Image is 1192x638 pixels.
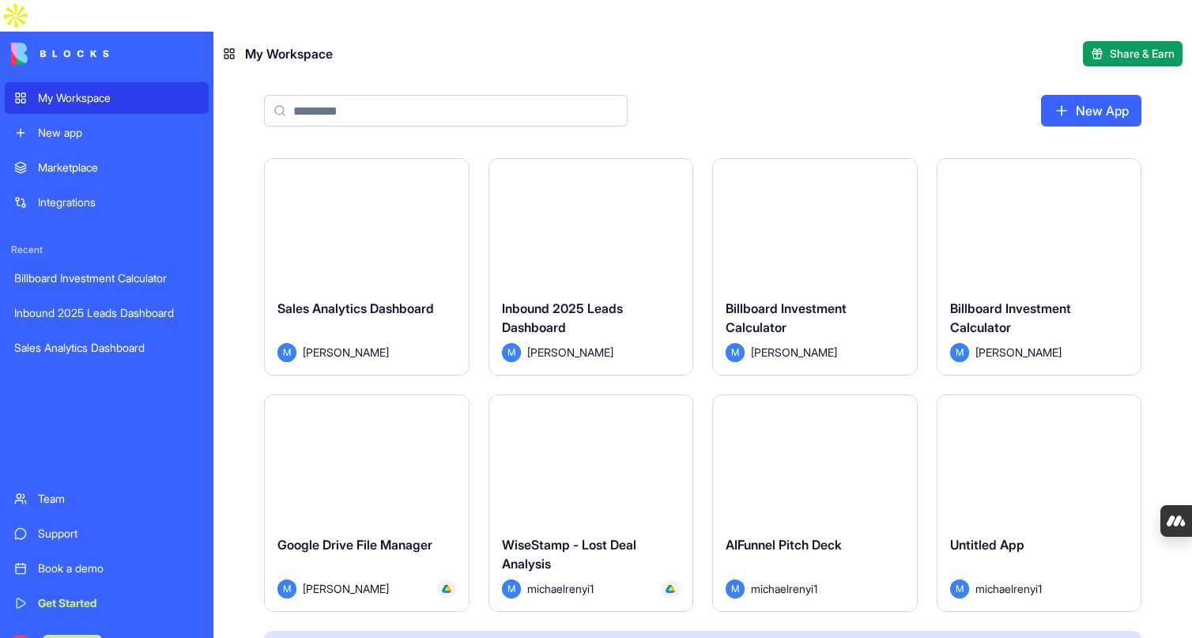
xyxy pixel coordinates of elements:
[726,537,842,553] span: AIFunnel Pitch Deck
[38,526,199,542] div: Support
[38,194,199,210] div: Integrations
[5,483,209,515] a: Team
[277,300,434,316] span: Sales Analytics Dashboard
[712,395,918,612] a: AIFunnel Pitch DeckMmichaelrenyi1
[666,584,675,594] img: drive_kozyt7.svg
[950,579,969,598] span: M
[14,270,199,286] div: Billboard Investment Calculator
[726,343,745,362] span: M
[937,395,1142,612] a: Untitled AppMmichaelrenyi1
[303,580,389,597] span: [PERSON_NAME]
[5,117,209,149] a: New app
[5,152,209,183] a: Marketplace
[5,587,209,619] a: Get Started
[937,158,1142,376] a: Billboard Investment CalculatorM[PERSON_NAME]
[277,579,296,598] span: M
[726,300,847,335] span: Billboard Investment Calculator
[527,580,594,597] span: michaelrenyi1
[751,344,837,361] span: [PERSON_NAME]
[712,158,918,376] a: Billboard Investment CalculatorM[PERSON_NAME]
[975,580,1042,597] span: michaelrenyi1
[5,518,209,549] a: Support
[527,344,613,361] span: [PERSON_NAME]
[950,343,969,362] span: M
[38,90,199,106] div: My Workspace
[277,537,432,553] span: Google Drive File Manager
[1083,41,1183,66] button: Share & Earn
[751,580,817,597] span: michaelrenyi1
[1110,46,1175,62] span: Share & Earn
[5,82,209,114] a: My Workspace
[5,297,209,329] a: Inbound 2025 Leads Dashboard
[38,491,199,507] div: Team
[488,395,694,612] a: WiseStamp - Lost Deal AnalysisMmichaelrenyi1
[38,160,199,176] div: Marketplace
[5,332,209,364] a: Sales Analytics Dashboard
[303,344,389,361] span: [PERSON_NAME]
[950,537,1024,553] span: Untitled App
[502,300,623,335] span: Inbound 2025 Leads Dashboard
[5,262,209,294] a: Billboard Investment Calculator
[5,553,209,584] a: Book a demo
[264,395,470,612] a: Google Drive File ManagerM[PERSON_NAME]
[1041,95,1141,126] a: New App
[502,537,636,572] span: WiseStamp - Lost Deal Analysis
[264,158,470,376] a: Sales Analytics DashboardM[PERSON_NAME]
[975,344,1062,361] span: [PERSON_NAME]
[14,340,199,356] div: Sales Analytics Dashboard
[38,561,199,576] div: Book a demo
[502,579,521,598] span: M
[11,43,109,65] img: logo
[38,595,199,611] div: Get Started
[5,187,209,218] a: Integrations
[5,243,209,256] span: Recent
[488,158,694,376] a: Inbound 2025 Leads DashboardM[PERSON_NAME]
[442,584,451,594] img: drive_kozyt7.svg
[726,579,745,598] span: M
[38,125,199,141] div: New app
[277,343,296,362] span: M
[14,305,199,321] div: Inbound 2025 Leads Dashboard
[245,44,333,63] span: My Workspace
[502,343,521,362] span: M
[950,300,1071,335] span: Billboard Investment Calculator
